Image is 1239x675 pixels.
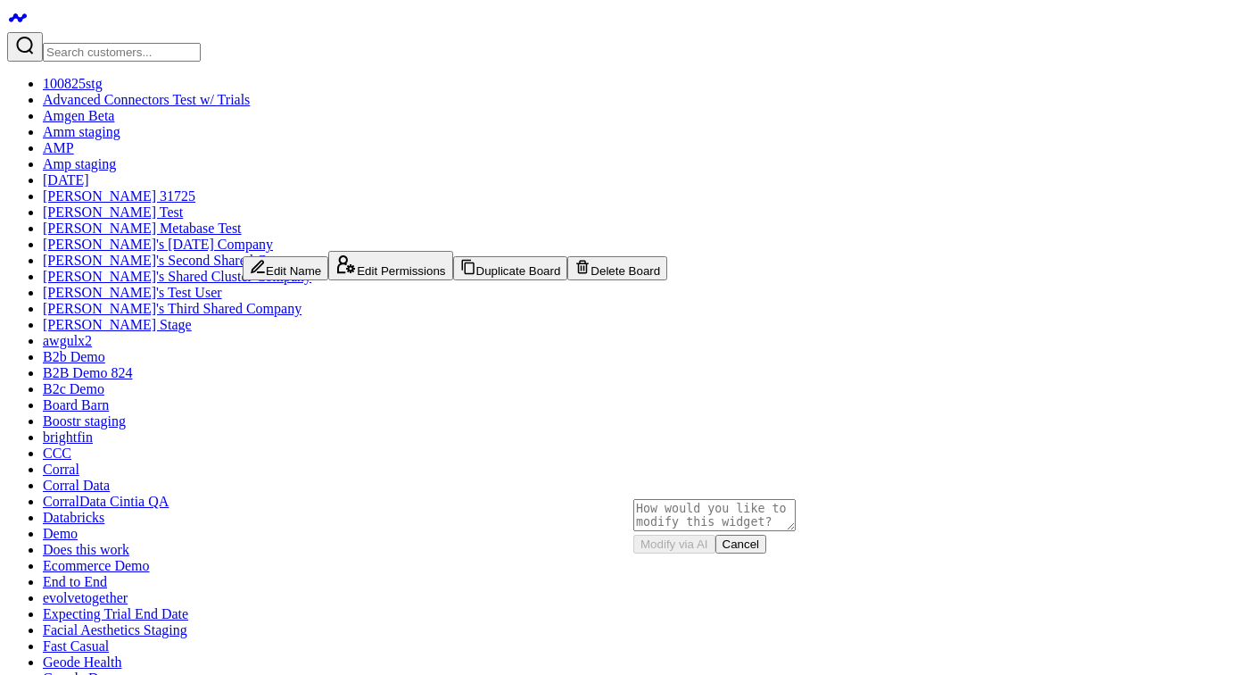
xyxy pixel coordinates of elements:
a: Facial Aesthetics Staging [43,622,187,637]
a: Amgen Beta [43,108,114,123]
a: CCC [43,446,71,461]
a: Boostr staging [43,413,126,429]
a: [PERSON_NAME]'s Second Shared Company [43,253,312,268]
a: [PERSON_NAME] Stage [43,317,192,332]
a: Amm staging [43,124,120,139]
a: Demo [43,526,78,541]
a: End to End [43,574,107,589]
button: Search customers button [7,32,43,62]
a: Geode Health [43,654,121,670]
a: Amp staging [43,156,116,171]
a: 100825stg [43,76,103,91]
a: [PERSON_NAME] 31725 [43,188,195,204]
a: B2c Demo [43,381,104,396]
a: [PERSON_NAME] Test [43,204,183,220]
a: AMP [43,140,74,155]
a: B2B Demo 824 [43,365,132,380]
a: brightfin [43,429,93,445]
a: Fast Casual [43,638,109,654]
a: [DATE] [43,172,89,187]
a: Advanced Connectors Test w/ Trials [43,92,250,107]
button: Delete Board [567,256,667,280]
a: [PERSON_NAME]'s [DATE] Company [43,237,273,252]
a: Ecommerce Demo [43,558,150,573]
a: [PERSON_NAME]'s Test User [43,285,222,300]
a: Does this work [43,542,129,557]
button: Edit Permissions [328,251,452,280]
button: Cancel [715,535,767,554]
a: Corral Data [43,478,110,493]
a: Databricks [43,510,104,525]
a: CorralData Cintia QA [43,494,169,509]
a: [PERSON_NAME]'s Shared Cluster Company [43,269,311,284]
a: Corral [43,462,79,477]
button: Modify via AI [633,535,715,554]
button: Edit Name [243,256,328,280]
a: B2b Demo [43,349,105,364]
a: [PERSON_NAME]'s Third Shared Company [43,301,301,316]
input: Search customers input [43,43,201,62]
a: awgulx2 [43,333,92,348]
a: Board Barn [43,397,109,412]
a: [PERSON_NAME] Metabase Test [43,221,242,236]
a: Expecting Trial End Date [43,606,188,621]
a: evolvetogether [43,590,128,605]
button: Duplicate Board [453,256,568,280]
